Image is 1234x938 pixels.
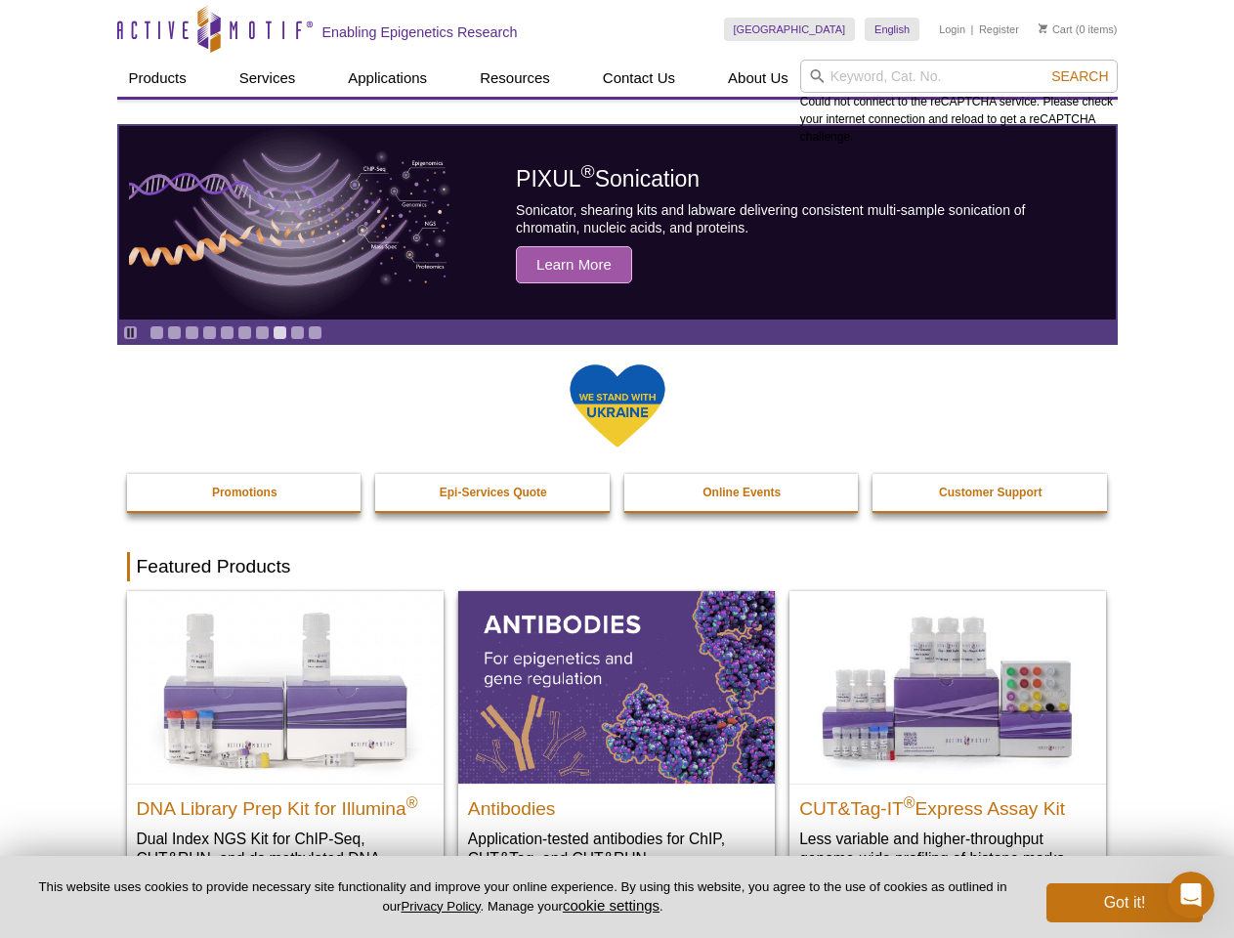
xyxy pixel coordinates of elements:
a: Products [117,60,198,97]
a: About Us [716,60,800,97]
a: Go to slide 8 [273,325,287,340]
button: cookie settings [563,897,660,914]
a: Go to slide 9 [290,325,305,340]
a: DNA Library Prep Kit for Illumina DNA Library Prep Kit for Illumina® Dual Index NGS Kit for ChIP-... [127,591,444,907]
a: Go to slide 3 [185,325,199,340]
a: [GEOGRAPHIC_DATA] [724,18,856,41]
img: CUT&Tag-IT® Express Assay Kit [789,591,1106,783]
a: Applications [336,60,439,97]
span: Search [1051,68,1108,84]
a: Cart [1039,22,1073,36]
a: Online Events [624,474,861,511]
button: Search [1045,67,1114,85]
img: All Antibodies [458,591,775,783]
h2: Featured Products [127,552,1108,581]
strong: Customer Support [939,486,1042,499]
a: Go to slide 10 [308,325,322,340]
h2: Enabling Epigenetics Research [322,23,518,41]
sup: ® [904,793,915,810]
a: Go to slide 2 [167,325,182,340]
a: Go to slide 1 [149,325,164,340]
a: Register [979,22,1019,36]
a: Toggle autoplay [123,325,138,340]
a: Resources [468,60,562,97]
a: Go to slide 4 [202,325,217,340]
a: Go to slide 6 [237,325,252,340]
p: Application-tested antibodies for ChIP, CUT&Tag, and CUT&RUN. [468,829,765,869]
strong: Online Events [702,486,781,499]
h2: DNA Library Prep Kit for Illumina [137,789,434,819]
a: Promotions [127,474,363,511]
a: CUT&Tag-IT® Express Assay Kit CUT&Tag-IT®Express Assay Kit Less variable and higher-throughput ge... [789,591,1106,887]
li: (0 items) [1039,18,1118,41]
p: Dual Index NGS Kit for ChIP-Seq, CUT&RUN, and ds methylated DNA assays. [137,829,434,888]
li: | [971,18,974,41]
img: We Stand With Ukraine [569,362,666,449]
a: English [865,18,919,41]
strong: Promotions [212,486,277,499]
a: Services [228,60,308,97]
a: Go to slide 5 [220,325,234,340]
sup: ® [406,793,418,810]
div: Could not connect to the reCAPTCHA service. Please check your internet connection and reload to g... [800,60,1118,146]
a: All Antibodies Antibodies Application-tested antibodies for ChIP, CUT&Tag, and CUT&RUN. [458,591,775,887]
a: Login [939,22,965,36]
a: Contact Us [591,60,687,97]
strong: Epi-Services Quote [440,486,547,499]
img: Your Cart [1039,23,1047,33]
a: Go to slide 7 [255,325,270,340]
a: Epi-Services Quote [375,474,612,511]
p: Less variable and higher-throughput genome-wide profiling of histone marks​. [799,829,1096,869]
a: Customer Support [872,474,1109,511]
h2: Antibodies [468,789,765,819]
input: Keyword, Cat. No. [800,60,1118,93]
a: Privacy Policy [401,899,480,914]
h2: CUT&Tag-IT Express Assay Kit [799,789,1096,819]
img: DNA Library Prep Kit for Illumina [127,591,444,783]
button: Got it! [1046,883,1203,922]
iframe: Intercom live chat [1168,872,1214,918]
p: This website uses cookies to provide necessary site functionality and improve your online experie... [31,878,1014,916]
